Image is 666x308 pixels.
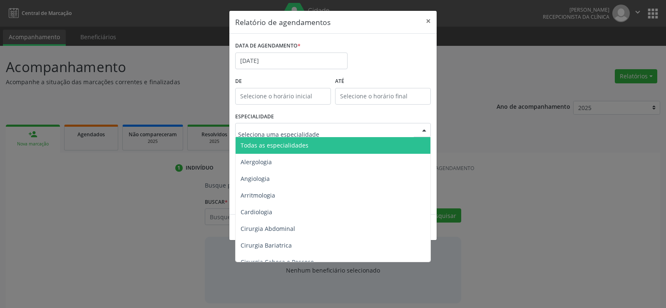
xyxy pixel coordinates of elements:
span: Cardiologia [241,208,272,216]
span: Cirurgia Cabeça e Pescoço [241,258,314,266]
span: Alergologia [241,158,272,166]
span: Arritmologia [241,191,275,199]
input: Selecione o horário final [335,88,431,105]
span: Cirurgia Bariatrica [241,241,292,249]
button: Close [420,11,437,31]
label: DATA DE AGENDAMENTO [235,40,301,53]
input: Selecione uma data ou intervalo [235,53,348,69]
h5: Relatório de agendamentos [235,17,331,28]
input: Selecione o horário inicial [235,88,331,105]
span: Todas as especialidades [241,141,308,149]
label: De [235,75,331,88]
label: ESPECIALIDADE [235,110,274,123]
label: ATÉ [335,75,431,88]
span: Angiologia [241,175,270,183]
span: Cirurgia Abdominal [241,225,295,233]
input: Seleciona uma especialidade [238,126,414,143]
